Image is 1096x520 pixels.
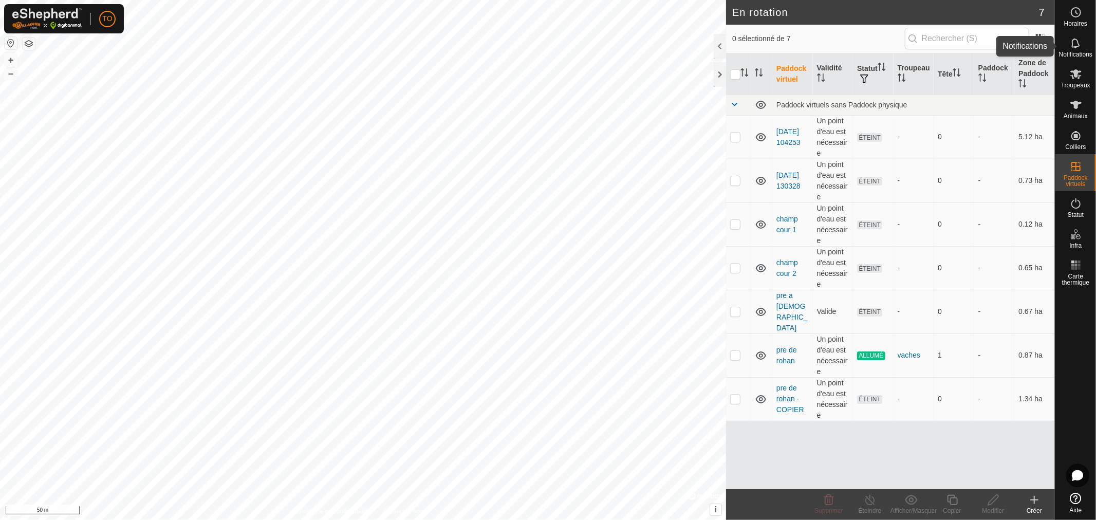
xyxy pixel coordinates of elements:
span: TO [102,13,112,24]
div: vaches [898,350,930,361]
td: Un point d'eau est nécessaire [813,333,853,377]
div: Créer [1014,506,1055,515]
a: champ cour 1 [776,215,798,234]
span: Notifications [1059,51,1092,58]
span: 0 sélectionné de 7 [732,33,905,44]
span: Carte thermique [1058,273,1093,286]
span: Troupeaux [1061,82,1090,88]
span: ÉTEINT [857,308,882,317]
a: pre de rohan [776,346,797,365]
span: Colliers [1065,144,1086,150]
span: Animaux [1064,113,1088,119]
td: 0.73 ha [1014,159,1055,202]
td: 0 [934,115,974,159]
button: Couches de carte [23,38,35,50]
div: - [898,394,930,404]
div: - [898,175,930,186]
button: – [5,67,17,80]
a: Politique de confidentialité [300,507,371,516]
td: 1.34 ha [1014,377,1055,421]
span: 7 [1039,5,1045,20]
td: Valide [813,290,853,333]
a: pre de rohan - COPIER [776,384,804,414]
div: Modifier [973,506,1014,515]
span: ÉTEINT [857,133,882,142]
a: [DATE] 130328 [776,171,801,190]
td: 5.12 ha [1014,115,1055,159]
td: 0 [934,246,974,290]
span: ALLUMÉ [857,351,885,360]
a: champ cour 2 [776,258,798,277]
div: - [898,306,930,317]
td: - [974,202,1015,246]
p-sorticon: Activer pour trier [878,64,886,72]
td: 1 [934,333,974,377]
p-sorticon: Activer pour trier [978,75,987,83]
th: Statut [853,53,894,95]
td: 0 [934,159,974,202]
td: - [974,115,1015,159]
button: i [710,504,721,515]
td: 0.65 ha [1014,246,1055,290]
td: 0 [934,290,974,333]
td: Un point d'eau est nécessaire [813,246,853,290]
p-sorticon: Activer pour trier [953,70,961,78]
th: Troupeau [894,53,934,95]
span: ÉTEINT [857,264,882,273]
td: Un point d'eau est nécessaire [813,202,853,246]
p-sorticon: Activer pour trier [755,70,763,78]
div: - [898,263,930,273]
td: - [974,159,1015,202]
a: [DATE] 104253 [776,127,801,146]
p-sorticon: Activer pour trier [1018,81,1027,89]
th: Paddock virtuel [772,53,813,95]
td: Un point d'eau est nécessaire [813,159,853,202]
a: pre a [DEMOGRAPHIC_DATA] [776,291,808,332]
div: - [898,132,930,142]
td: - [974,377,1015,421]
span: Horaires [1064,21,1087,27]
button: Réinitialiser la carte [5,37,17,49]
td: 0.87 ha [1014,333,1055,377]
div: Afficher/Masquer [890,506,932,515]
span: Paddock virtuels [1058,175,1093,187]
td: 0 [934,377,974,421]
span: Statut [1068,212,1084,218]
td: Un point d'eau est nécessaire [813,377,853,421]
span: i [715,505,717,514]
td: Un point d'eau est nécessaire [813,115,853,159]
td: - [974,246,1015,290]
p-sorticon: Activer pour trier [817,75,825,83]
span: Infra [1069,243,1082,249]
p-sorticon: Activer pour trier [740,70,749,78]
td: - [974,333,1015,377]
a: Contactez-nous [383,507,426,516]
span: ÉTEINT [857,395,882,404]
button: + [5,54,17,66]
a: Aide [1055,489,1096,517]
div: Copier [932,506,973,515]
span: ÉTEINT [857,177,882,185]
span: ÉTEINT [857,220,882,229]
input: Rechercher (S) [905,28,1029,49]
th: Validité [813,53,853,95]
span: Aide [1069,507,1082,513]
p-sorticon: Activer pour trier [898,75,906,83]
td: 0.12 ha [1014,202,1055,246]
div: - [898,219,930,230]
div: Paddock virtuels sans Paddock physique [776,101,1051,109]
div: Éteindre [849,506,890,515]
span: Supprimer [814,507,843,514]
td: 0.67 ha [1014,290,1055,333]
th: Tête [934,53,974,95]
th: Zone de Paddock [1014,53,1055,95]
img: Logo Gallagher [12,8,82,29]
td: - [974,290,1015,333]
td: 0 [934,202,974,246]
h2: En rotation [732,6,1039,18]
th: Paddock [974,53,1015,95]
